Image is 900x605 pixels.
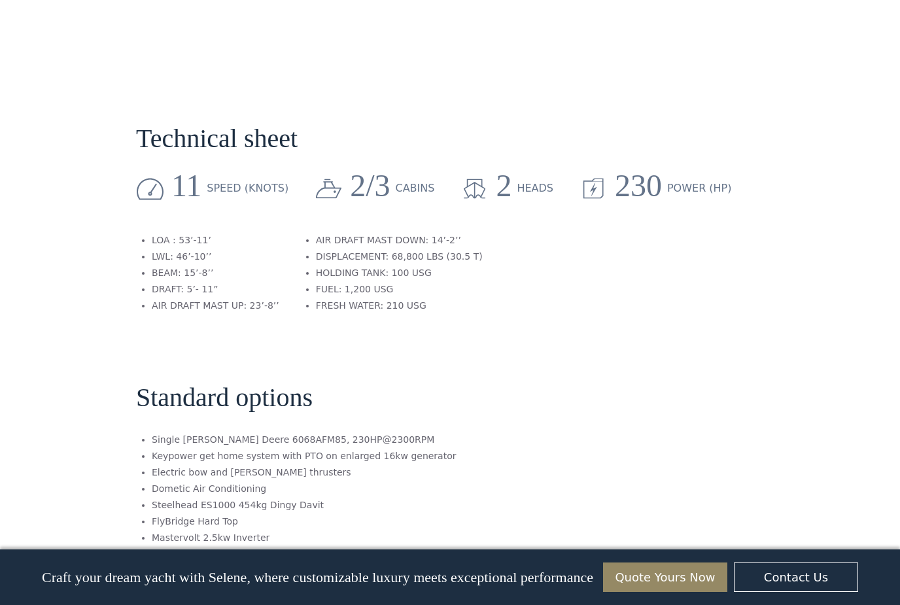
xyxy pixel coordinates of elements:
li: LOA : 53’-11’ [152,233,279,247]
li: Mastervolt 2.5kw Inverter [152,531,457,545]
li: Dometic Air Conditioning [152,482,457,496]
li: FlyBridge Hard Top [152,515,457,528]
p: Craft your dream yacht with Selene, where customizable luxury meets exceptional performance [42,569,593,586]
li: BEAM: 15’-8’’ [152,266,279,280]
div: heads [517,181,553,196]
li: DRAFT: 5’- 11” [152,283,279,296]
h4: Standard options [136,383,313,412]
li: Electric bow and [PERSON_NAME] thrusters [152,466,457,479]
li: Steelhead ES1000 454kg Dingy Davit [152,498,457,512]
li: AIR DRAFT MAST UP: 23’-8’’ [152,299,279,313]
h4: Technical sheet [136,124,298,153]
li: Keypower get home system with PTO on enlarged 16kw generator [152,449,457,463]
li: FRESH WATER: 210 USG [316,299,483,313]
li: Single [PERSON_NAME] Deere 6068AFM85, 230HP@2300RPM [152,433,457,447]
div: speed (knots) [207,181,288,196]
a: Quote Yours Now [603,562,727,592]
h5: 230 [615,169,662,203]
div: Power (HP) [667,181,732,196]
h5: 2 [496,169,511,203]
li: HOLDING TANK: 100 USG [316,266,483,280]
li: DISPLACEMENT: 68,800 LBS (30.5 T) [316,250,483,264]
li: Foldable Cleat on Swim Platform [152,547,457,561]
h5: 11 [171,169,201,203]
h5: 2/3 [350,169,390,203]
li: FUEL: 1,200 USG [316,283,483,296]
li: LWL: 46’-10’’ [152,250,279,264]
li: AIR DRAFT MAST DOWN: 14’-2’’ [316,233,483,247]
div: cabins [395,181,434,196]
a: Contact Us [734,562,858,592]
